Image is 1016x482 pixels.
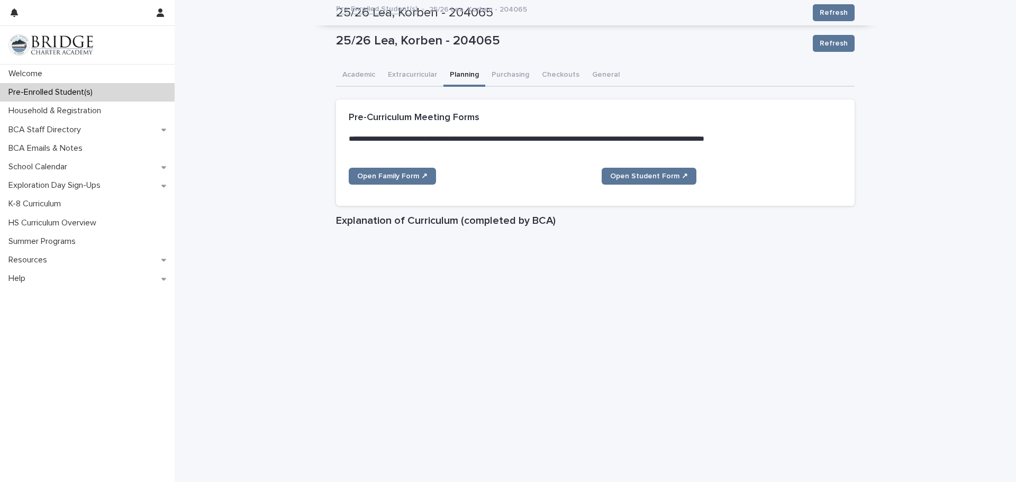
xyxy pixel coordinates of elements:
p: 25/26 Lea, Korben - 204065 [429,3,527,14]
p: Summer Programs [4,237,84,247]
a: Open Student Form ↗ [602,168,696,185]
p: 25/26 Lea, Korben - 204065 [336,33,804,49]
button: Planning [443,65,485,87]
button: Refresh [813,35,855,52]
p: School Calendar [4,162,76,172]
p: Exploration Day Sign-Ups [4,180,109,190]
button: Purchasing [485,65,536,87]
span: Refresh [820,38,848,49]
span: Open Family Form ↗ [357,172,428,180]
span: Open Student Form ↗ [610,172,688,180]
p: Pre-Enrolled Student(s) [4,87,101,97]
button: General [586,65,626,87]
p: Welcome [4,69,51,79]
p: Help [4,274,34,284]
a: Open Family Form ↗ [349,168,436,185]
button: Academic [336,65,382,87]
h2: Pre-Curriculum Meeting Forms [349,112,479,124]
img: V1C1m3IdTEidaUdm9Hs0 [8,34,93,56]
p: K-8 Curriculum [4,199,69,209]
button: Checkouts [536,65,586,87]
button: Extracurricular [382,65,443,87]
a: Pre-Enrolled Student(s) [336,2,418,14]
p: HS Curriculum Overview [4,218,105,228]
p: BCA Emails & Notes [4,143,91,153]
h1: Explanation of Curriculum (completed by BCA) [336,214,855,227]
p: Resources [4,255,56,265]
p: Household & Registration [4,106,110,116]
p: BCA Staff Directory [4,125,89,135]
